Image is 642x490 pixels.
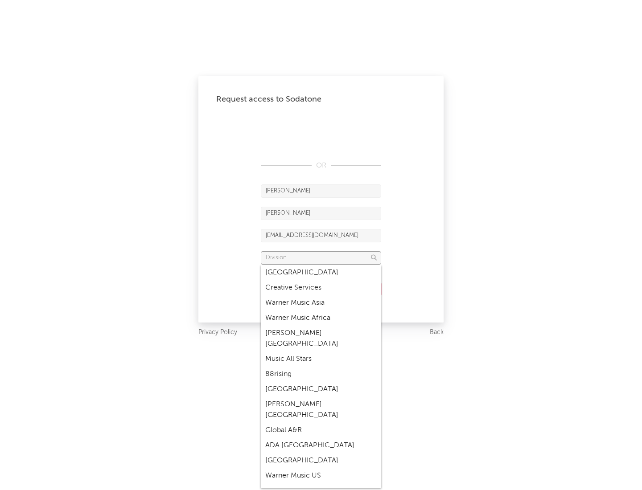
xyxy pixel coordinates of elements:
[430,327,444,338] a: Back
[261,453,381,468] div: [GEOGRAPHIC_DATA]
[261,207,381,220] input: Last Name
[261,265,381,280] div: [GEOGRAPHIC_DATA]
[261,229,381,242] input: Email
[261,310,381,326] div: Warner Music Africa
[216,94,426,105] div: Request access to Sodatone
[261,326,381,351] div: [PERSON_NAME] [GEOGRAPHIC_DATA]
[261,382,381,397] div: [GEOGRAPHIC_DATA]
[261,423,381,438] div: Global A&R
[261,438,381,453] div: ADA [GEOGRAPHIC_DATA]
[261,160,381,171] div: OR
[261,367,381,382] div: 88rising
[261,468,381,483] div: Warner Music US
[261,280,381,295] div: Creative Services
[261,184,381,198] input: First Name
[198,327,237,338] a: Privacy Policy
[261,251,381,265] input: Division
[261,295,381,310] div: Warner Music Asia
[261,351,381,367] div: Music All Stars
[261,397,381,423] div: [PERSON_NAME] [GEOGRAPHIC_DATA]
